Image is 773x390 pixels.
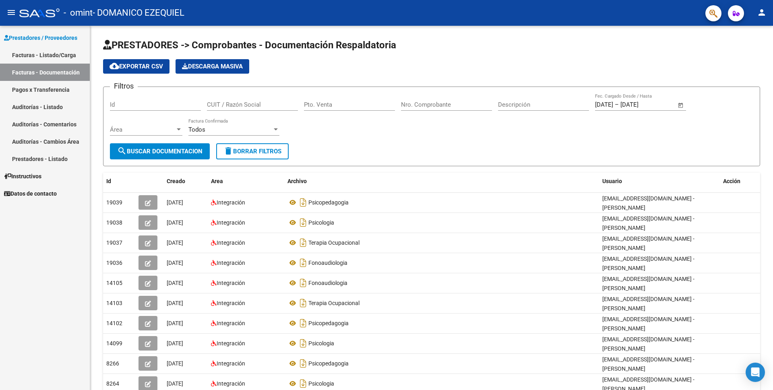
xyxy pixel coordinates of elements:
span: [EMAIL_ADDRESS][DOMAIN_NAME] - [PERSON_NAME] [602,356,694,372]
span: Integración [217,219,245,226]
button: Exportar CSV [103,59,169,74]
mat-icon: search [117,146,127,156]
span: Integración [217,320,245,326]
span: Id [106,178,111,184]
span: Buscar Documentacion [117,148,203,155]
datatable-header-cell: Archivo [284,173,599,190]
datatable-header-cell: Acción [720,173,760,190]
span: Fonoaudiologia [308,260,347,266]
mat-icon: person [757,8,767,17]
span: [DATE] [167,360,183,367]
span: - omint [64,4,93,22]
span: Integración [217,239,245,246]
datatable-header-cell: Usuario [599,173,720,190]
span: Integración [217,360,245,367]
i: Descargar documento [298,256,308,269]
span: Borrar Filtros [223,148,281,155]
span: 19038 [106,219,122,226]
button: Borrar Filtros [216,143,289,159]
span: Area [211,178,223,184]
datatable-header-cell: Creado [163,173,208,190]
div: Open Intercom Messenger [746,363,765,382]
span: [DATE] [167,199,183,206]
span: Usuario [602,178,622,184]
span: [EMAIL_ADDRESS][DOMAIN_NAME] - [PERSON_NAME] [602,256,694,271]
i: Descargar documento [298,297,308,310]
span: 19037 [106,239,122,246]
span: Integración [217,340,245,347]
mat-icon: menu [6,8,16,17]
span: 19036 [106,260,122,266]
i: Descargar documento [298,337,308,350]
span: PRESTADORES -> Comprobantes - Documentación Respaldatoria [103,39,396,51]
mat-icon: delete [223,146,233,156]
span: Área [110,126,175,133]
span: [DATE] [167,340,183,347]
span: - DOMANICO EZEQUIEL [93,4,184,22]
span: 14102 [106,320,122,326]
span: Datos de contacto [4,189,57,198]
span: [EMAIL_ADDRESS][DOMAIN_NAME] - [PERSON_NAME] [602,235,694,251]
span: Terapia Ocupacional [308,300,360,306]
span: – [615,101,619,108]
i: Descargar documento [298,196,308,209]
span: [EMAIL_ADDRESS][DOMAIN_NAME] - [PERSON_NAME] [602,316,694,332]
span: [DATE] [167,280,183,286]
span: [EMAIL_ADDRESS][DOMAIN_NAME] - [PERSON_NAME] [602,296,694,312]
app-download-masive: Descarga masiva de comprobantes (adjuntos) [176,59,249,74]
span: 14105 [106,280,122,286]
span: Psicopedagogia [308,360,349,367]
button: Open calendar [676,101,686,110]
i: Descargar documento [298,277,308,289]
span: [DATE] [167,219,183,226]
i: Descargar documento [298,236,308,249]
i: Descargar documento [298,216,308,229]
span: Creado [167,178,185,184]
span: Descarga Masiva [182,63,243,70]
datatable-header-cell: Area [208,173,284,190]
span: [EMAIL_ADDRESS][DOMAIN_NAME] - [PERSON_NAME] [602,215,694,231]
span: Integración [217,260,245,266]
input: Start date [595,101,613,108]
span: [DATE] [167,260,183,266]
span: [DATE] [167,300,183,306]
button: Descarga Masiva [176,59,249,74]
mat-icon: cloud_download [110,61,119,71]
span: Archivo [287,178,307,184]
i: Descargar documento [298,357,308,370]
span: Psicologia [308,219,334,226]
span: Integración [217,199,245,206]
span: Integración [217,300,245,306]
datatable-header-cell: Id [103,173,135,190]
span: Instructivos [4,172,41,181]
span: Psicopedagogia [308,320,349,326]
span: Integración [217,280,245,286]
span: Prestadores / Proveedores [4,33,77,42]
span: 8266 [106,360,119,367]
span: [DATE] [167,239,183,246]
span: Psicologia [308,380,334,387]
span: 14103 [106,300,122,306]
i: Descargar documento [298,317,308,330]
button: Buscar Documentacion [110,143,210,159]
input: End date [620,101,659,108]
span: Todos [188,126,205,133]
span: [DATE] [167,380,183,387]
span: Fonoaudiologia [308,280,347,286]
span: 19039 [106,199,122,206]
span: Exportar CSV [110,63,163,70]
span: 14099 [106,340,122,347]
span: Psicologia [308,340,334,347]
span: Acción [723,178,740,184]
span: Integración [217,380,245,387]
h3: Filtros [110,80,138,92]
span: [EMAIL_ADDRESS][DOMAIN_NAME] - [PERSON_NAME] [602,336,694,352]
span: [EMAIL_ADDRESS][DOMAIN_NAME] - [PERSON_NAME] [602,276,694,291]
span: 8264 [106,380,119,387]
span: [EMAIL_ADDRESS][DOMAIN_NAME] - [PERSON_NAME] [602,195,694,211]
span: [DATE] [167,320,183,326]
span: Psicopedagogia [308,199,349,206]
i: Descargar documento [298,377,308,390]
span: Terapia Ocupacional [308,239,360,246]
